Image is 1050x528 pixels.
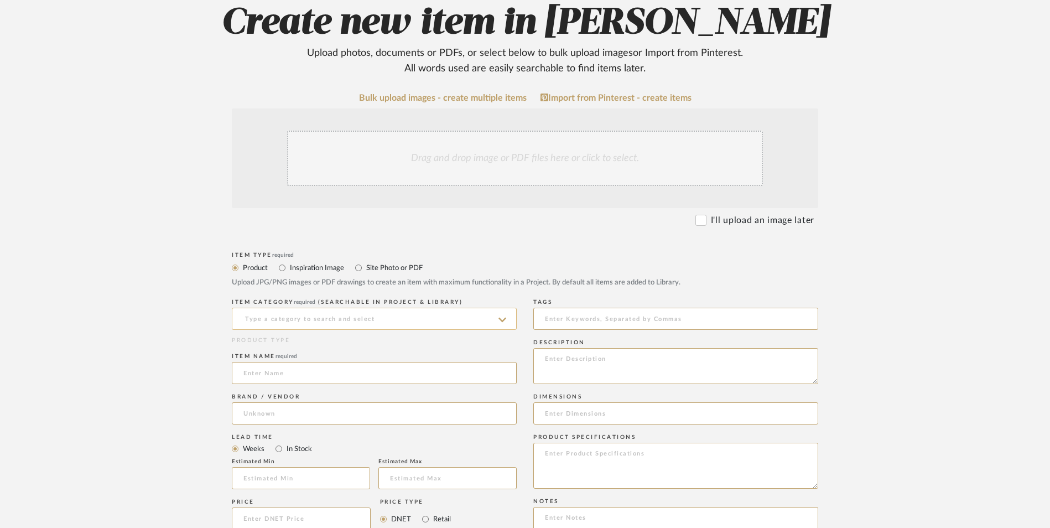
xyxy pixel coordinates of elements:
[533,498,818,505] div: Notes
[378,467,517,489] input: Estimated Max
[359,94,527,103] a: Bulk upload images - create multiple items
[232,252,818,258] div: Item Type
[533,308,818,330] input: Enter Keywords, Separated by Commas
[232,261,818,275] mat-radio-group: Select item type
[232,442,517,455] mat-radio-group: Select item type
[285,443,312,455] label: In Stock
[533,394,818,400] div: Dimensions
[533,434,818,441] div: Product Specifications
[173,1,877,76] h2: Create new item in [PERSON_NAME]
[276,354,297,359] span: required
[380,499,451,505] div: Price Type
[533,299,818,306] div: Tags
[232,458,370,465] div: Estimated Min
[432,513,451,525] label: Retail
[232,499,371,505] div: Price
[232,402,517,425] input: Unknown
[232,337,517,345] div: PRODUCT TYPE
[540,93,692,103] a: Import from Pinterest - create items
[232,394,517,400] div: Brand / Vendor
[232,308,517,330] input: Type a category to search and select
[711,214,814,227] label: I'll upload an image later
[232,467,370,489] input: Estimated Min
[298,45,752,76] div: Upload photos, documents or PDFs, or select below to bulk upload images or Import from Pinterest ...
[289,262,344,274] label: Inspiration Image
[294,299,315,305] span: required
[232,277,818,288] div: Upload JPG/PNG images or PDF drawings to create an item with maximum functionality in a Project. ...
[242,443,264,455] label: Weeks
[390,513,411,525] label: DNET
[242,262,268,274] label: Product
[318,299,463,305] span: (Searchable in Project & Library)
[365,262,423,274] label: Site Photo or PDF
[232,434,517,441] div: Lead Time
[533,339,818,346] div: Description
[533,402,818,425] input: Enter Dimensions
[232,362,517,384] input: Enter Name
[378,458,517,465] div: Estimated Max
[232,353,517,360] div: Item name
[272,252,294,258] span: required
[232,299,517,306] div: ITEM CATEGORY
